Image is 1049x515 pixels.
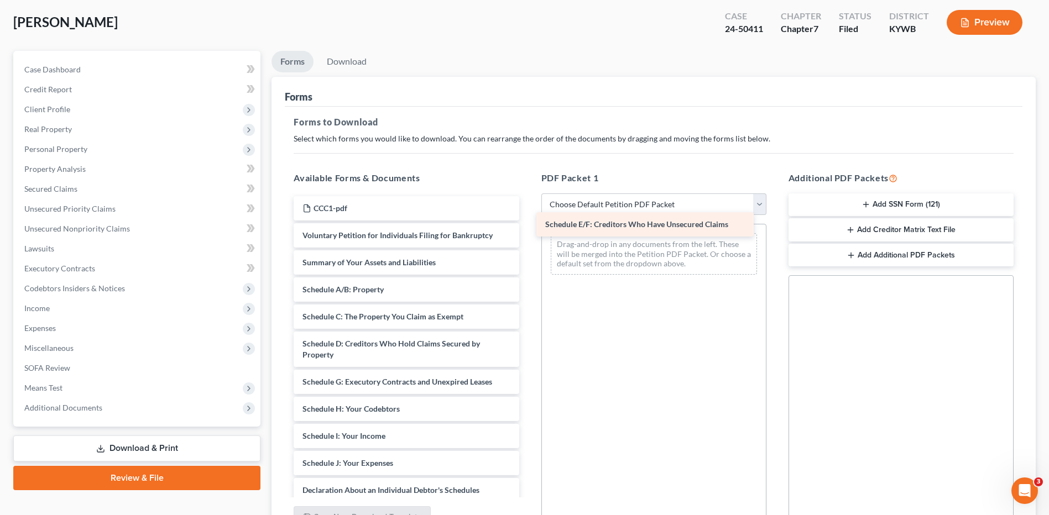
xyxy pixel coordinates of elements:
[24,403,102,412] span: Additional Documents
[1034,477,1043,486] span: 3
[272,51,314,72] a: Forms
[15,60,260,80] a: Case Dashboard
[24,144,87,154] span: Personal Property
[13,14,118,30] span: [PERSON_NAME]
[24,323,56,333] span: Expenses
[15,219,260,239] a: Unsecured Nonpriority Claims
[24,303,50,313] span: Income
[781,23,821,35] div: Chapter
[24,264,95,273] span: Executory Contracts
[13,435,260,461] a: Download & Print
[24,383,62,392] span: Means Test
[302,285,384,294] span: Schedule A/B: Property
[302,312,463,321] span: Schedule C: The Property You Claim as Exempt
[302,485,479,495] span: Declaration About an Individual Debtor's Schedules
[1011,477,1038,504] iframe: Intercom live chat
[24,65,81,74] span: Case Dashboard
[302,431,385,440] span: Schedule I: Your Income
[24,104,70,114] span: Client Profile
[314,203,347,213] span: CCC1-pdf
[24,85,72,94] span: Credit Report
[725,10,763,23] div: Case
[789,171,1014,185] h5: Additional PDF Packets
[545,219,728,229] span: Schedule E/F: Creditors Who Have Unsecured Claims
[781,10,821,23] div: Chapter
[24,343,74,353] span: Miscellaneous
[302,404,400,413] span: Schedule H: Your Codebtors
[24,184,77,193] span: Secured Claims
[24,363,70,372] span: SOFA Review
[24,244,54,253] span: Lawsuits
[15,179,260,199] a: Secured Claims
[302,458,393,467] span: Schedule J: Your Expenses
[15,358,260,378] a: SOFA Review
[789,218,1014,241] button: Add Creditor Matrix Text File
[789,244,1014,267] button: Add Additional PDF Packets
[24,283,125,293] span: Codebtors Insiders & Notices
[24,204,116,213] span: Unsecured Priority Claims
[839,23,871,35] div: Filed
[302,230,493,240] span: Voluntary Petition for Individuals Filing for Bankruptcy
[294,171,519,185] h5: Available Forms & Documents
[302,257,436,267] span: Summary of Your Assets and Liabilities
[889,23,929,35] div: KYWB
[725,23,763,35] div: 24-50411
[285,90,312,103] div: Forms
[15,259,260,278] a: Executory Contracts
[24,164,86,174] span: Property Analysis
[789,193,1014,217] button: Add SSN Form (121)
[302,377,492,386] span: Schedule G: Executory Contracts and Unexpired Leases
[551,233,757,275] div: Drag-and-drop in any documents from the left. These will be merged into the Petition PDF Packet. ...
[294,115,1014,129] h5: Forms to Download
[318,51,375,72] a: Download
[15,159,260,179] a: Property Analysis
[839,10,871,23] div: Status
[15,80,260,99] a: Credit Report
[889,10,929,23] div: District
[13,466,260,490] a: Review & File
[24,224,130,233] span: Unsecured Nonpriority Claims
[15,199,260,219] a: Unsecured Priority Claims
[302,339,480,359] span: Schedule D: Creditors Who Hold Claims Secured by Property
[541,171,766,185] h5: PDF Packet 1
[813,23,818,34] span: 7
[24,124,72,134] span: Real Property
[947,10,1022,35] button: Preview
[15,239,260,259] a: Lawsuits
[294,133,1014,144] p: Select which forms you would like to download. You can rearrange the order of the documents by dr...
